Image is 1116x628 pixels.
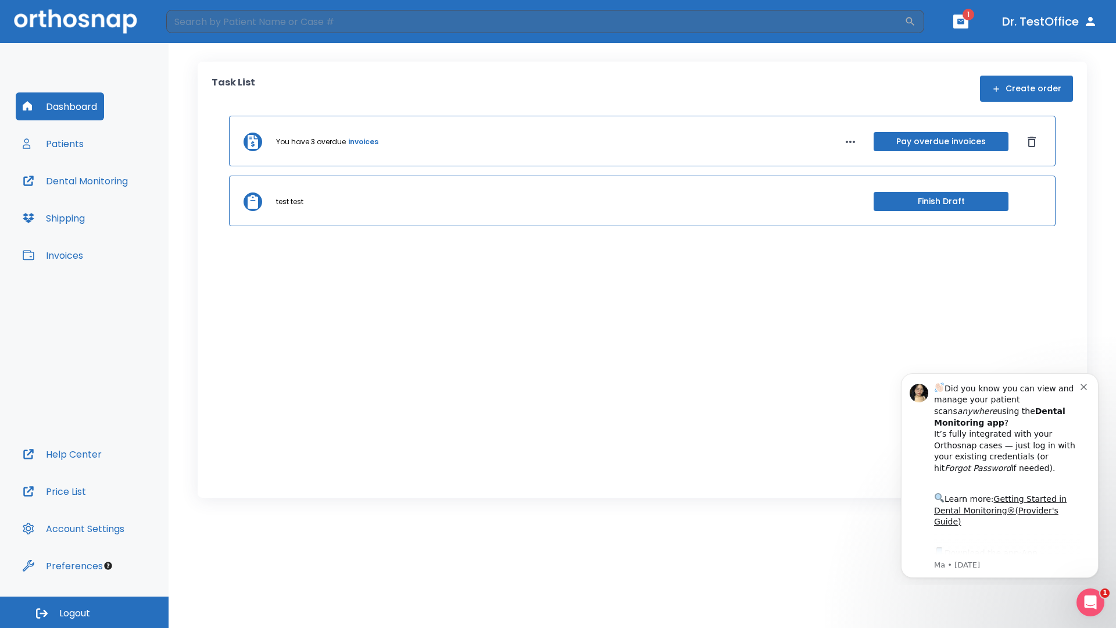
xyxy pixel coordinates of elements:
[874,192,1008,211] button: Finish Draft
[16,92,104,120] button: Dashboard
[16,515,131,543] button: Account Settings
[963,9,974,20] span: 1
[276,137,346,147] p: You have 3 overdue
[276,197,303,207] p: test test
[51,197,197,208] p: Message from Ma, sent 4w ago
[884,363,1116,585] iframe: Intercom notifications message
[16,204,92,232] button: Shipping
[980,76,1073,102] button: Create order
[14,9,137,33] img: Orthosnap
[166,10,904,33] input: Search by Patient Name or Case #
[16,552,110,580] button: Preferences
[103,561,113,571] div: Tooltip anchor
[1100,588,1110,598] span: 1
[16,477,93,505] button: Price List
[197,18,206,27] button: Dismiss notification
[16,440,109,468] button: Help Center
[51,183,197,242] div: Download the app: | ​ Let us know if you need help getting started!
[874,132,1008,151] button: Pay overdue invoices
[997,11,1102,32] button: Dr. TestOffice
[59,607,90,620] span: Logout
[16,130,91,158] button: Patients
[212,76,255,102] p: Task List
[16,167,135,195] button: Dental Monitoring
[348,137,378,147] a: invoices
[1022,133,1041,151] button: Dismiss
[16,241,90,269] button: Invoices
[1076,588,1104,616] iframe: Intercom live chat
[51,185,154,206] a: App Store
